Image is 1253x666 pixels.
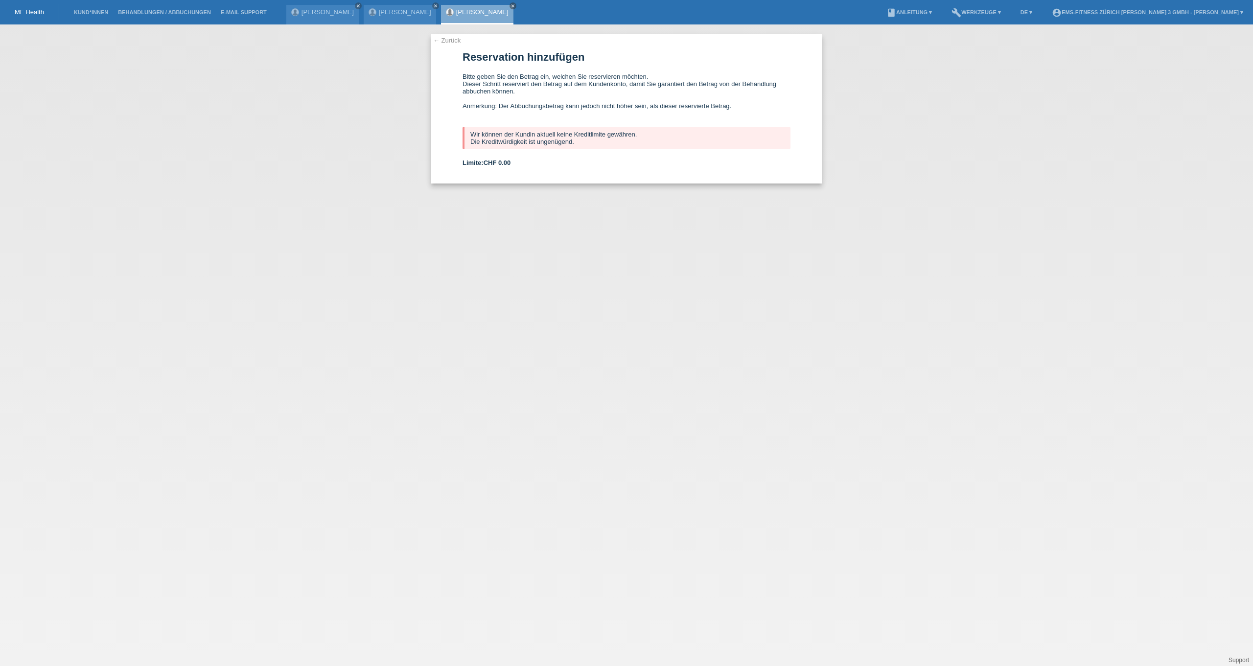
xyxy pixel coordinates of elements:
[216,9,272,15] a: E-Mail Support
[433,3,438,8] i: close
[355,2,362,9] a: close
[510,2,516,9] a: close
[463,51,790,63] h1: Reservation hinzufügen
[463,73,790,117] div: Bitte geben Sie den Betrag ein, welchen Sie reservieren möchten. Dieser Schritt reserviert den Be...
[1016,9,1037,15] a: DE ▾
[1052,8,1062,18] i: account_circle
[463,127,790,149] div: Wir können der Kundin aktuell keine Kreditlimite gewähren. Die Kreditwürdigkeit ist ungenügend.
[886,8,896,18] i: book
[15,8,44,16] a: MF Health
[484,159,511,166] span: CHF 0.00
[1229,657,1249,664] a: Support
[1047,9,1248,15] a: account_circleEMS-Fitness Zürich [PERSON_NAME] 3 GmbH - [PERSON_NAME] ▾
[432,2,439,9] a: close
[947,9,1006,15] a: buildWerkzeuge ▾
[882,9,937,15] a: bookAnleitung ▾
[302,8,354,16] a: [PERSON_NAME]
[456,8,509,16] a: [PERSON_NAME]
[463,159,510,166] b: Limite:
[510,3,515,8] i: close
[951,8,961,18] i: build
[113,9,216,15] a: Behandlungen / Abbuchungen
[433,37,461,44] a: ← Zurück
[356,3,361,8] i: close
[379,8,431,16] a: [PERSON_NAME]
[69,9,113,15] a: Kund*innen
